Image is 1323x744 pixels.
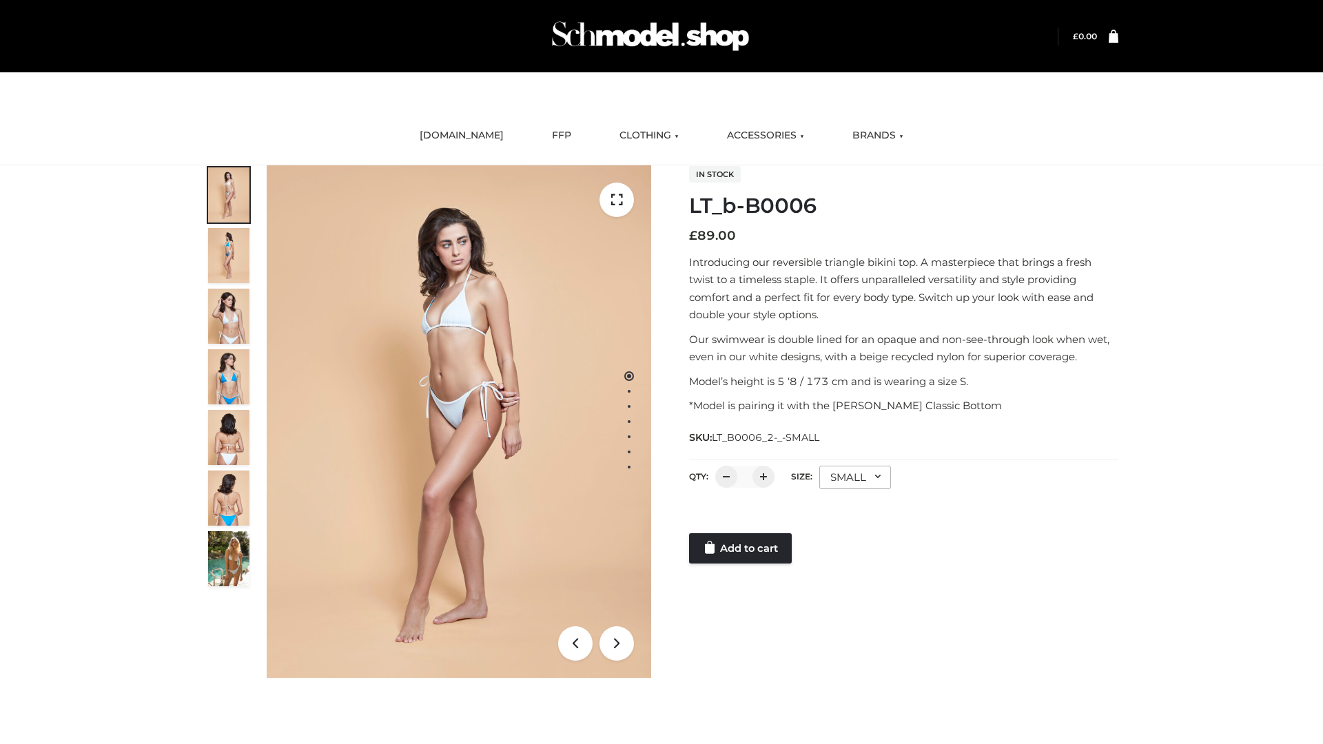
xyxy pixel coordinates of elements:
[208,167,249,223] img: ArielClassicBikiniTop_CloudNine_AzureSky_OW114ECO_1-scaled.jpg
[547,9,754,63] img: Schmodel Admin 964
[712,431,819,444] span: LT_B0006_2-_-SMALL
[689,397,1118,415] p: *Model is pairing it with the [PERSON_NAME] Classic Bottom
[791,471,812,482] label: Size:
[819,466,891,489] div: SMALL
[689,228,697,243] span: £
[689,228,736,243] bdi: 89.00
[208,349,249,404] img: ArielClassicBikiniTop_CloudNine_AzureSky_OW114ECO_4-scaled.jpg
[689,194,1118,218] h1: LT_b-B0006
[689,373,1118,391] p: Model’s height is 5 ‘8 / 173 cm and is wearing a size S.
[689,331,1118,366] p: Our swimwear is double lined for an opaque and non-see-through look when wet, even in our white d...
[208,228,249,283] img: ArielClassicBikiniTop_CloudNine_AzureSky_OW114ECO_2-scaled.jpg
[267,165,651,678] img: ArielClassicBikiniTop_CloudNine_AzureSky_OW114ECO_1
[208,289,249,344] img: ArielClassicBikiniTop_CloudNine_AzureSky_OW114ECO_3-scaled.jpg
[689,429,821,446] span: SKU:
[717,121,814,151] a: ACCESSORIES
[689,533,792,564] a: Add to cart
[208,531,249,586] img: Arieltop_CloudNine_AzureSky2.jpg
[1073,31,1078,41] span: £
[689,166,741,183] span: In stock
[689,254,1118,324] p: Introducing our reversible triangle bikini top. A masterpiece that brings a fresh twist to a time...
[689,471,708,482] label: QTY:
[1073,31,1097,41] bdi: 0.00
[208,410,249,465] img: ArielClassicBikiniTop_CloudNine_AzureSky_OW114ECO_7-scaled.jpg
[609,121,689,151] a: CLOTHING
[208,471,249,526] img: ArielClassicBikiniTop_CloudNine_AzureSky_OW114ECO_8-scaled.jpg
[409,121,514,151] a: [DOMAIN_NAME]
[842,121,914,151] a: BRANDS
[1073,31,1097,41] a: £0.00
[542,121,582,151] a: FFP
